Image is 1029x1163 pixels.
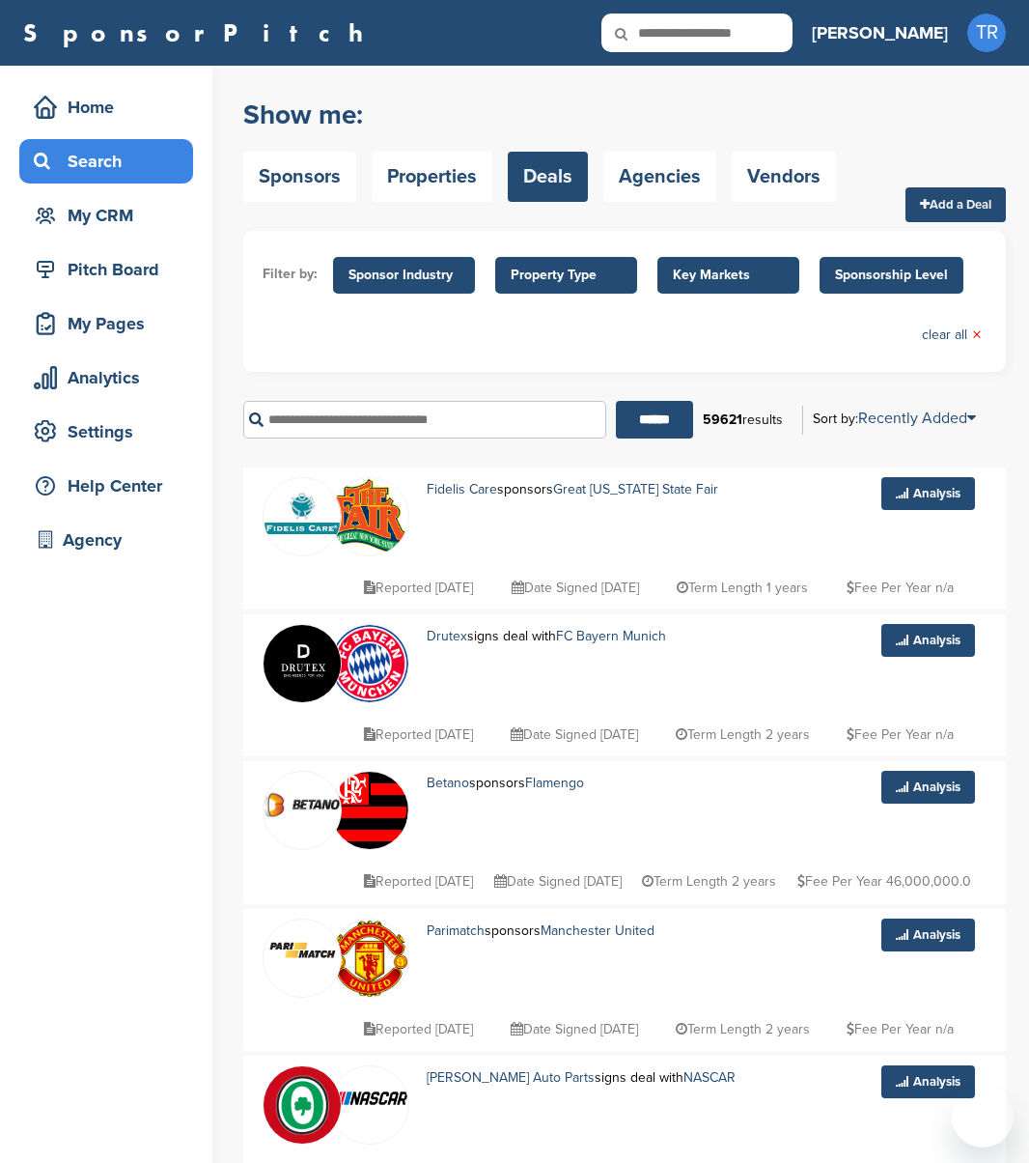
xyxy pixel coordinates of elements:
[858,409,976,428] a: Recently Added
[372,152,492,202] a: Properties
[348,265,459,286] span: Sponsor Industry
[427,1069,595,1086] a: [PERSON_NAME] Auto Parts
[952,1086,1014,1148] iframe: Button to launch messaging window
[967,14,1006,52] span: TR
[29,414,193,449] div: Settings
[19,85,193,129] a: Home
[427,775,469,791] a: Betano
[29,198,193,233] div: My CRM
[511,1017,638,1041] p: Date Signed [DATE]
[23,20,375,45] a: SponsorPitch
[427,477,809,501] p: sponsors
[603,152,716,202] a: Agencies
[847,723,954,747] p: Fee Per Year n/a
[264,790,341,818] img: Betano
[511,265,622,286] span: Property Type
[19,355,193,400] a: Analytics
[243,152,356,202] a: Sponsors
[427,628,467,644] a: Drutex
[264,625,341,702] img: Images (4)
[525,775,584,791] a: Flamengo
[331,625,408,702] img: Open uri20141112 64162 1l1jknv?1415809301
[331,772,408,866] img: Data?1415807839
[847,576,954,600] p: Fee Per Year n/a
[905,187,1006,222] a: Add a Deal
[494,869,622,894] p: Date Signed [DATE]
[19,247,193,292] a: Pitch Board
[556,628,666,644] a: FC Bayern Munich
[881,771,975,804] a: Analysis
[427,919,728,943] p: sponsors
[677,576,808,600] p: Term Length 1 years
[812,12,948,54] a: [PERSON_NAME]
[29,360,193,395] div: Analytics
[264,937,341,965] img: Screen shot 2018 07 10 at 12.33.29 pm
[19,518,193,562] a: Agency
[264,478,341,555] img: Data
[683,1069,736,1086] a: NASCAR
[364,723,473,747] p: Reported [DATE]
[263,264,318,285] li: Filter by:
[331,478,408,554] img: Download
[676,723,810,747] p: Term Length 2 years
[511,723,638,747] p: Date Signed [DATE]
[427,1065,822,1090] p: signs deal with
[673,265,784,286] span: Key Markets
[19,410,193,454] a: Settings
[364,869,473,894] p: Reported [DATE]
[541,922,654,939] a: Manchester United
[642,869,776,894] p: Term Length 2 years
[19,193,193,238] a: My CRM
[243,98,836,132] h2: Show me:
[29,306,193,341] div: My Pages
[508,152,588,202] a: Deals
[427,922,485,939] a: Parimatch
[19,301,193,346] a: My Pages
[331,920,408,998] img: Open uri20141112 64162 1lb1st5?1415809441
[364,1017,473,1041] p: Reported [DATE]
[972,325,982,346] span: ×
[29,468,193,503] div: Help Center
[331,1092,408,1105] img: 7569886e 0a8b 4460 bc64 d028672dde70
[29,90,193,125] div: Home
[19,139,193,184] a: Search
[812,19,948,46] h3: [PERSON_NAME]
[427,481,497,497] a: Fidelis Care
[922,325,982,346] a: clear all×
[29,252,193,287] div: Pitch Board
[553,481,718,497] a: Great [US_STATE] State Fair
[797,869,971,894] p: Fee Per Year 46,000,000.0
[693,404,793,437] div: results
[512,576,639,600] p: Date Signed [DATE]
[676,1017,810,1041] p: Term Length 2 years
[264,1066,341,1144] img: V7vhzcmg 400x400
[19,464,193,508] a: Help Center
[881,477,975,510] a: Analysis
[881,624,975,657] a: Analysis
[29,144,193,179] div: Search
[847,1017,954,1041] p: Fee Per Year n/a
[835,265,948,286] span: Sponsorship Level
[732,152,836,202] a: Vendors
[427,624,742,648] p: signs deal with
[881,919,975,951] a: Analysis
[881,1065,975,1098] a: Analysis
[813,411,976,426] div: Sort by:
[427,771,638,795] p: sponsors
[703,411,742,428] b: 59621
[364,576,473,600] p: Reported [DATE]
[29,523,193,557] div: Agency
